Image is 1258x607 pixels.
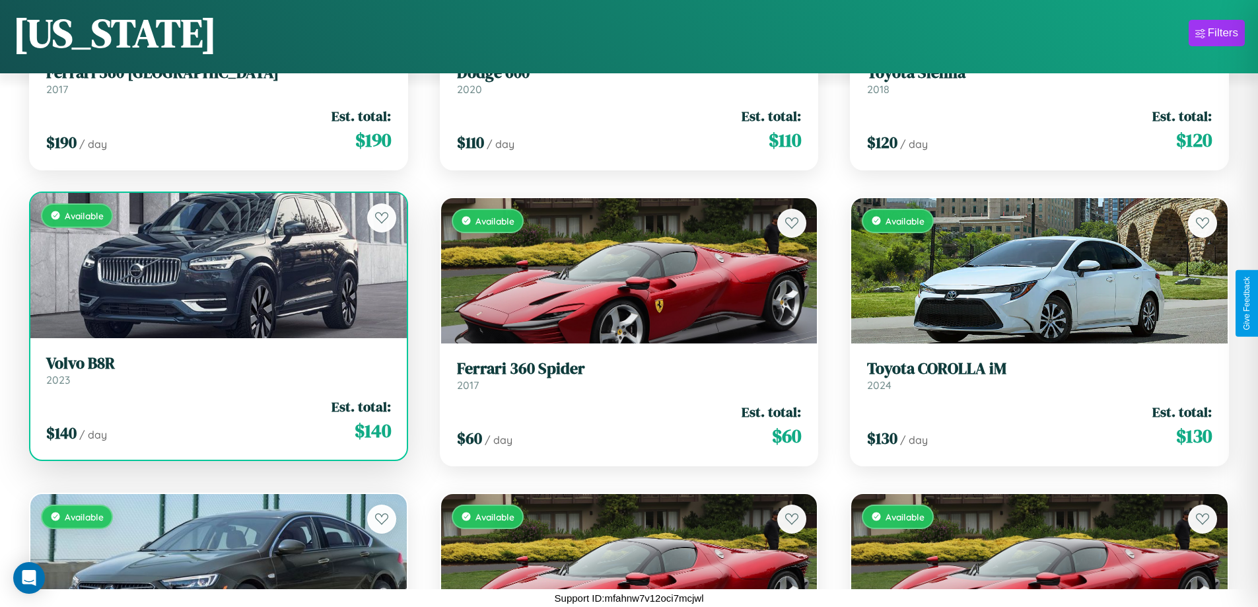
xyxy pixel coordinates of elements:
span: $ 60 [457,427,482,449]
span: 2017 [46,83,68,96]
h3: Volvo B8R [46,354,391,373]
span: Available [886,215,925,227]
div: Give Feedback [1242,277,1251,330]
span: / day [79,137,107,151]
span: / day [485,433,512,446]
span: Est. total: [1152,106,1212,125]
span: Available [475,215,514,227]
span: $ 110 [457,131,484,153]
h3: Toyota Sienna [867,63,1212,83]
div: Filters [1208,26,1238,40]
span: Available [475,511,514,522]
a: Toyota COROLLA iM2024 [867,359,1212,392]
span: Est. total: [1152,402,1212,421]
span: 2024 [867,378,891,392]
span: Est. total: [742,106,801,125]
button: Filters [1189,20,1245,46]
span: $ 120 [867,131,897,153]
span: / day [900,137,928,151]
h3: Dodge 600 [457,63,802,83]
span: Est. total: [332,397,391,416]
span: $ 140 [46,422,77,444]
h3: Toyota COROLLA iM [867,359,1212,378]
p: Support ID: mfahnw7v12oci7mcjwl [555,589,704,607]
span: 2023 [46,373,70,386]
a: Toyota Sienna2018 [867,63,1212,96]
a: Dodge 6002020 [457,63,802,96]
span: $ 140 [355,417,391,444]
span: $ 190 [355,127,391,153]
span: Est. total: [332,106,391,125]
a: Volvo B8R2023 [46,354,391,386]
span: Available [65,210,104,221]
h3: Ferrari 360 [GEOGRAPHIC_DATA] [46,63,391,83]
span: 2018 [867,83,890,96]
a: Ferrari 360 Spider2017 [457,359,802,392]
span: $ 190 [46,131,77,153]
span: / day [487,137,514,151]
h3: Ferrari 360 Spider [457,359,802,378]
h1: [US_STATE] [13,6,217,60]
span: $ 60 [772,423,801,449]
div: Open Intercom Messenger [13,562,45,594]
a: Ferrari 360 [GEOGRAPHIC_DATA]2017 [46,63,391,96]
span: $ 110 [769,127,801,153]
span: Available [886,511,925,522]
span: / day [900,433,928,446]
span: / day [79,428,107,441]
span: $ 130 [867,427,897,449]
span: Est. total: [742,402,801,421]
span: $ 120 [1176,127,1212,153]
span: 2017 [457,378,479,392]
span: Available [65,511,104,522]
span: $ 130 [1176,423,1212,449]
span: 2020 [457,83,482,96]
